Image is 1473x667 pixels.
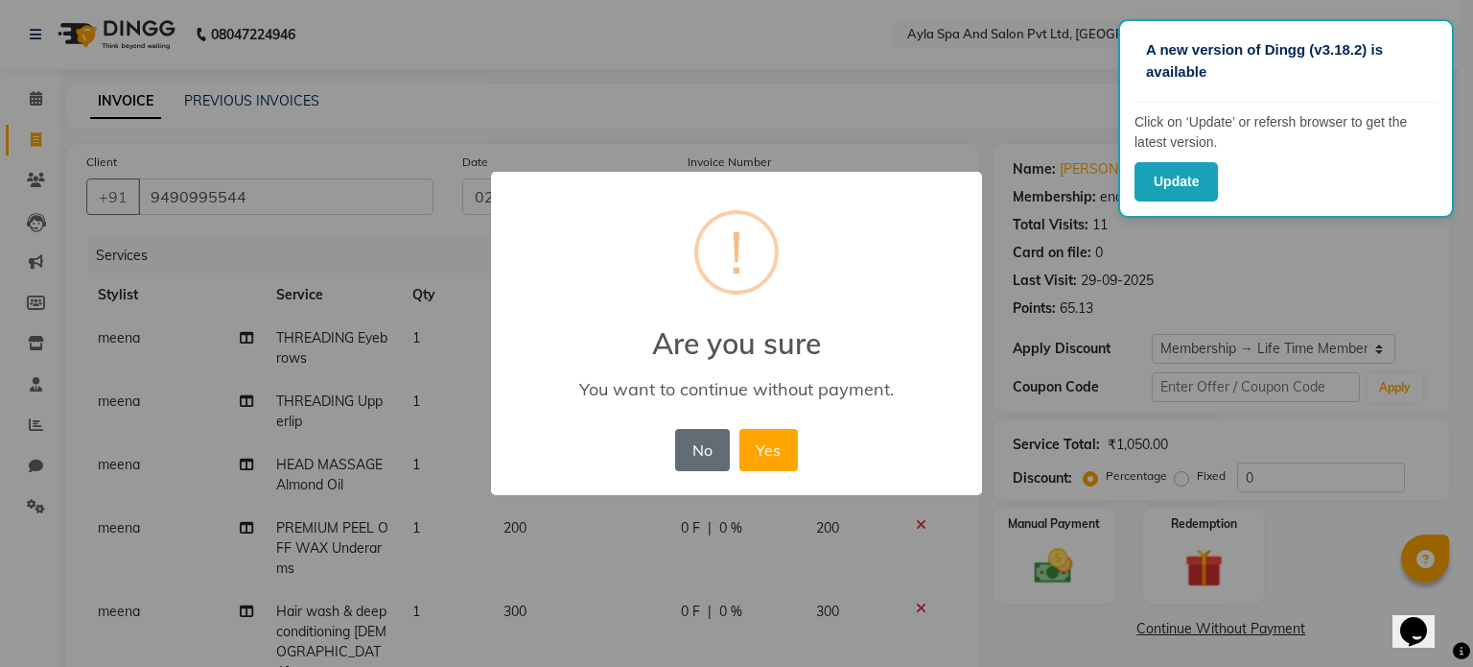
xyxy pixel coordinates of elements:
div: You want to continue without payment. [519,378,954,400]
button: Update [1134,162,1218,202]
p: A new version of Dingg (v3.18.2) is available [1146,39,1426,83]
div: ! [730,214,743,291]
h2: Are you sure [491,303,982,361]
p: Click on ‘Update’ or refersh browser to get the latest version. [1134,112,1438,153]
button: Yes [739,429,798,471]
iframe: chat widget [1392,590,1454,648]
button: No [675,429,729,471]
